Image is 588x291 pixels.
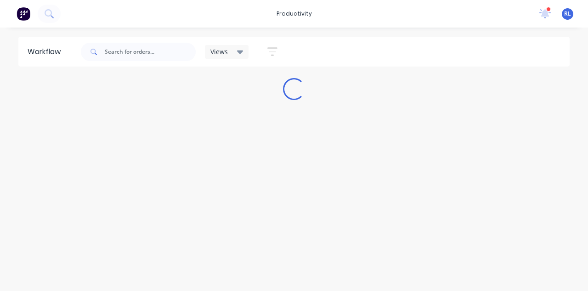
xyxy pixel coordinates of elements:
input: Search for orders... [105,43,196,61]
div: Workflow [28,46,65,57]
img: Factory [17,7,30,21]
span: RL [564,10,571,18]
span: Views [210,47,228,56]
div: productivity [272,7,317,21]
